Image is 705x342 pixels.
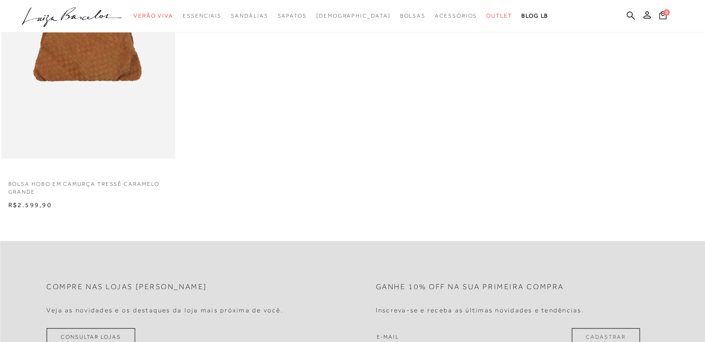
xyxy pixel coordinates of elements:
span: Bolsas [400,13,426,19]
h4: Veja as novidades e os destaques da loja mais próxima de você. [46,306,283,314]
h2: Compre nas lojas [PERSON_NAME] [46,283,207,291]
h2: Ganhe 10% off na sua primeira compra [376,283,564,291]
a: BLOG LB [521,7,548,25]
a: BOLSA HOBO EM CAMURÇA TRESSÊ CARAMELO GRANDE [1,175,175,196]
span: Outlet [486,13,512,19]
span: R$2.599,90 [8,201,52,209]
span: Acessórios [435,13,477,19]
a: noSubCategoriesText [316,7,391,25]
span: Essenciais [183,13,222,19]
a: categoryNavScreenReaderText [277,7,306,25]
a: categoryNavScreenReaderText [435,7,477,25]
span: 0 [663,9,670,16]
h4: Inscreva-se e receba as últimas novidades e tendências. [376,306,584,314]
a: categoryNavScreenReaderText [400,7,426,25]
a: categoryNavScreenReaderText [133,7,173,25]
span: Sandálias [231,13,268,19]
span: Sapatos [277,13,306,19]
button: 0 [656,10,669,23]
span: [DEMOGRAPHIC_DATA] [316,13,391,19]
span: BLOG LB [521,13,548,19]
a: categoryNavScreenReaderText [183,7,222,25]
span: Verão Viva [133,13,173,19]
a: categoryNavScreenReaderText [486,7,512,25]
a: categoryNavScreenReaderText [231,7,268,25]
